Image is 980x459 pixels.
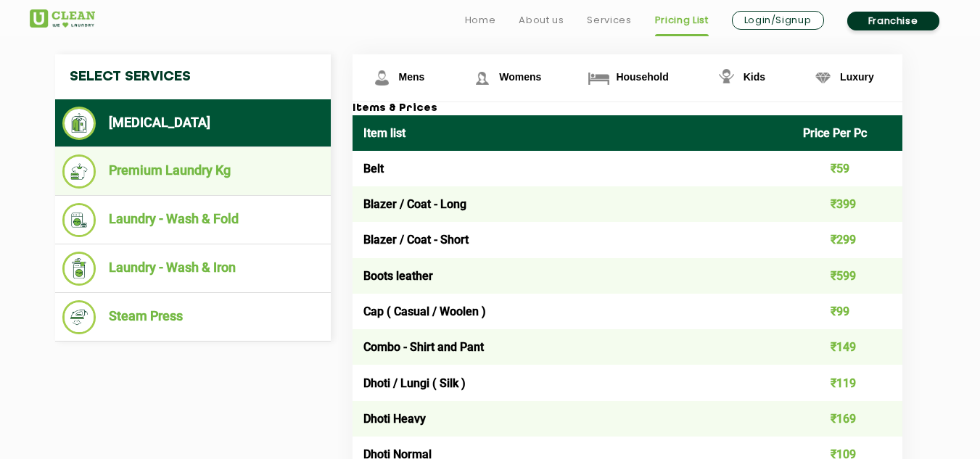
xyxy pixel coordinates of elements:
[655,12,709,29] a: Pricing List
[792,401,902,437] td: ₹169
[62,203,324,237] li: Laundry - Wash & Fold
[55,54,331,99] h4: Select Services
[616,71,668,83] span: Household
[792,151,902,186] td: ₹59
[465,12,496,29] a: Home
[353,294,793,329] td: Cap ( Casual / Woolen )
[353,102,902,115] h3: Items & Prices
[519,12,564,29] a: About us
[792,294,902,329] td: ₹99
[353,401,793,437] td: Dhoti Heavy
[792,186,902,222] td: ₹399
[369,65,395,91] img: Mens
[62,252,96,286] img: Laundry - Wash & Iron
[792,329,902,365] td: ₹149
[469,65,495,91] img: Womens
[744,71,765,83] span: Kids
[353,115,793,151] th: Item list
[30,9,95,28] img: UClean Laundry and Dry Cleaning
[792,222,902,257] td: ₹299
[399,71,425,83] span: Mens
[62,252,324,286] li: Laundry - Wash & Iron
[353,186,793,222] td: Blazer / Coat - Long
[792,115,902,151] th: Price Per Pc
[62,107,96,140] img: Dry Cleaning
[792,258,902,294] td: ₹599
[62,154,96,189] img: Premium Laundry Kg
[499,71,541,83] span: Womens
[810,65,836,91] img: Luxury
[714,65,739,91] img: Kids
[353,365,793,400] td: Dhoti / Lungi ( Silk )
[840,71,874,83] span: Luxury
[353,329,793,365] td: Combo - Shirt and Pant
[353,222,793,257] td: Blazer / Coat - Short
[62,300,324,334] li: Steam Press
[62,203,96,237] img: Laundry - Wash & Fold
[62,107,324,140] li: [MEDICAL_DATA]
[792,365,902,400] td: ₹119
[353,258,793,294] td: Boots leather
[62,300,96,334] img: Steam Press
[587,12,631,29] a: Services
[847,12,939,30] a: Franchise
[353,151,793,186] td: Belt
[586,65,612,91] img: Household
[62,154,324,189] li: Premium Laundry Kg
[732,11,824,30] a: Login/Signup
